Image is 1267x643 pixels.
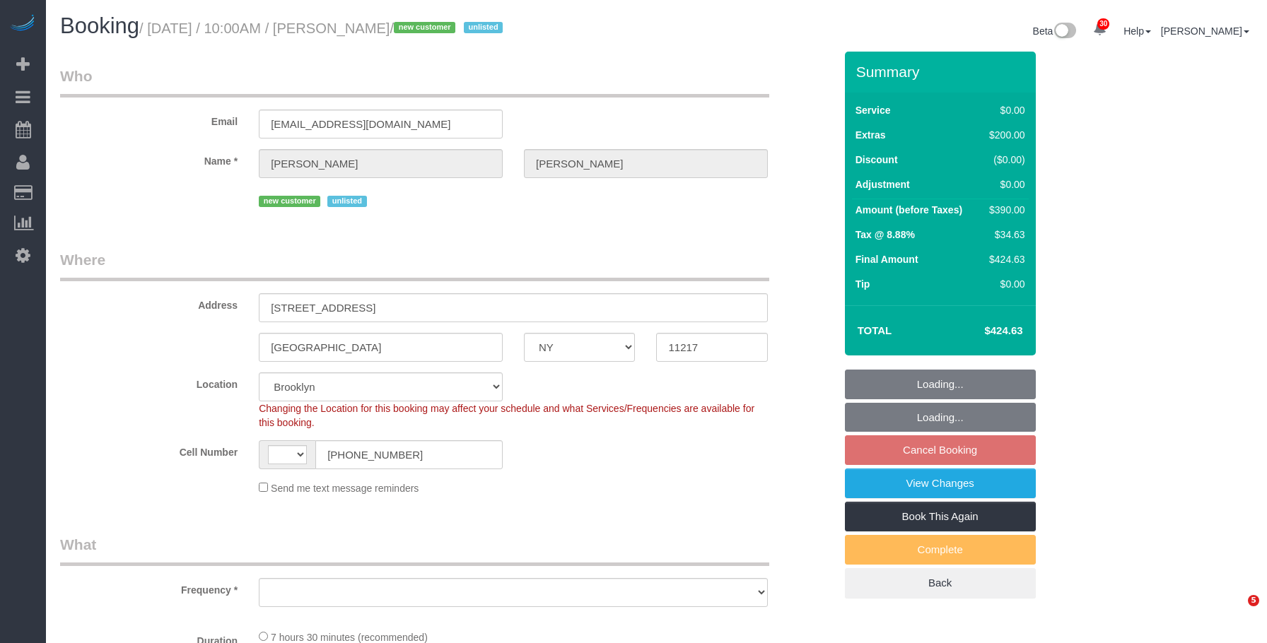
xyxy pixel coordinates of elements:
div: ($0.00) [983,153,1024,167]
div: $200.00 [983,128,1024,142]
a: Beta [1033,25,1077,37]
span: new customer [259,196,320,207]
input: Cell Number [315,440,503,469]
legend: What [60,534,769,566]
span: Send me text message reminders [271,483,419,494]
div: $0.00 [983,177,1024,191]
span: Changing the Location for this booking may affect your schedule and what Services/Frequencies are... [259,403,754,428]
label: Final Amount [856,252,918,266]
label: Tip [856,277,870,291]
label: Location [49,372,248,391]
label: Amount (before Taxes) [856,203,962,217]
legend: Who [60,66,769,98]
a: Help [1123,25,1151,37]
span: 5 [1248,595,1259,606]
div: $34.63 [983,228,1024,242]
a: Book This Again [845,502,1036,531]
label: Cell Number [49,440,248,459]
label: Frequency * [49,578,248,597]
strong: Total [858,324,892,336]
label: Tax @ 8.88% [856,228,915,242]
small: / [DATE] / 10:00AM / [PERSON_NAME] [139,20,507,36]
label: Email [49,110,248,129]
img: Automaid Logo [8,14,37,34]
input: Last Name [524,149,768,178]
input: Zip Code [656,333,767,362]
div: $390.00 [983,203,1024,217]
label: Adjustment [856,177,910,191]
a: 30 [1086,14,1114,45]
span: unlisted [464,22,503,33]
h3: Summary [856,64,1029,80]
span: / [390,20,507,36]
span: Booking [60,13,139,38]
input: City [259,333,503,362]
label: Address [49,293,248,312]
a: View Changes [845,468,1036,498]
label: Name * [49,149,248,168]
h4: $424.63 [942,325,1022,337]
label: Extras [856,128,886,142]
span: new customer [394,22,455,33]
input: Email [259,110,503,138]
label: Discount [856,153,898,167]
div: $0.00 [983,103,1024,117]
a: [PERSON_NAME] [1161,25,1249,37]
span: 30 [1097,18,1109,30]
span: 7 hours 30 minutes (recommended) [271,632,428,643]
input: First Name [259,149,503,178]
img: New interface [1053,23,1076,41]
iframe: Intercom live chat [1219,595,1253,629]
span: unlisted [327,196,366,207]
legend: Where [60,249,769,281]
a: Back [845,568,1036,598]
label: Service [856,103,891,117]
div: $424.63 [983,252,1024,266]
div: $0.00 [983,277,1024,291]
